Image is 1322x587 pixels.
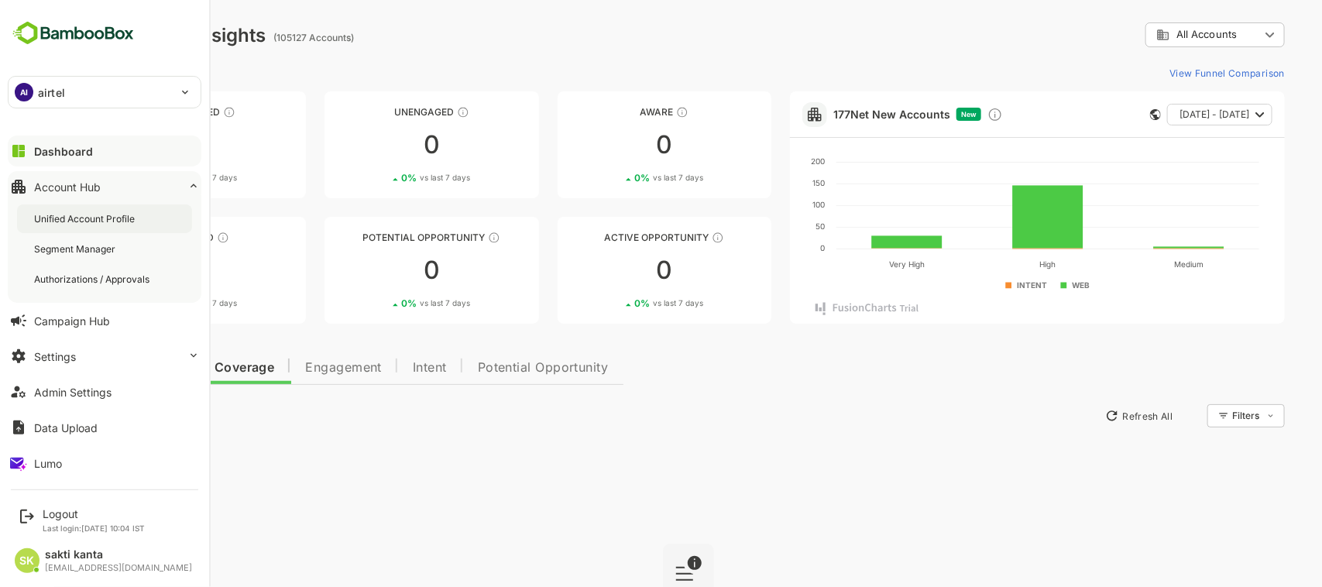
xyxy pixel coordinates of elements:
[270,232,485,243] div: Potential Opportunity
[8,19,139,48] img: BambooboxFullLogoMark.5f36c76dfaba33ec1ec1367b70bb1252.svg
[219,32,304,43] ag: (105127 Accounts)
[37,24,211,46] div: Dashboard Insights
[34,145,93,158] div: Dashboard
[1176,402,1231,430] div: Filters
[34,212,138,225] div: Unified Account Profile
[503,217,718,324] a: Active OpportunityThese accounts have open opportunities which might be at any of the Sales Stage...
[599,172,649,184] span: vs last 7 days
[758,200,771,209] text: 100
[270,217,485,324] a: Potential OpportunityThese accounts are MQAs and can be passed on to Inside Sales00%vs last 7 days
[933,107,949,122] div: Discover new ICP-fit accounts showing engagement — via intent surges, anonymous website visits, L...
[8,341,201,372] button: Settings
[599,297,649,309] span: vs last 7 days
[34,242,118,256] div: Segment Manager
[359,362,393,374] span: Intent
[1109,60,1231,85] button: View Funnel Comparison
[1122,29,1183,40] span: All Accounts
[34,350,76,363] div: Settings
[761,221,771,231] text: 50
[403,106,415,118] div: These accounts have not shown enough engagement and need nurturing
[45,563,192,573] div: [EMAIL_ADDRESS][DOMAIN_NAME]
[503,258,718,283] div: 0
[34,457,62,470] div: Lumo
[757,156,771,166] text: 200
[53,362,220,374] span: Data Quality and Coverage
[1178,410,1206,421] div: Filters
[251,362,328,374] span: Engagement
[15,548,39,573] div: SK
[1120,259,1149,269] text: Medium
[34,180,101,194] div: Account Hub
[1113,104,1218,125] button: [DATE] - [DATE]
[347,297,416,309] div: 0 %
[37,132,252,157] div: 0
[34,273,153,286] div: Authorizations / Approvals
[986,259,1002,269] text: High
[1096,109,1107,120] div: This card does not support filter and segments
[34,314,110,328] div: Campaign Hub
[15,83,33,101] div: AI
[9,77,201,108] div: AIairtel
[1091,20,1231,50] div: All Accounts
[270,91,485,198] a: UnengagedThese accounts have not shown enough engagement and need nurturing00%vs last 7 days
[1125,105,1195,125] span: [DATE] - [DATE]
[907,110,922,118] span: New
[8,412,201,443] button: Data Upload
[37,91,252,198] a: UnreachedThese accounts have not been engaged with for a defined time period00%vs last 7 days
[580,172,649,184] div: 0 %
[658,232,670,244] div: These accounts have open opportunities which might be at any of the Sales Stages
[434,232,446,244] div: These accounts are MQAs and can be passed on to Inside Sales
[366,172,416,184] span: vs last 7 days
[37,402,150,430] button: New Insights
[503,91,718,198] a: AwareThese accounts have just entered the buying cycle and need further nurturing00%vs last 7 days
[366,297,416,309] span: vs last 7 days
[8,171,201,202] button: Account Hub
[37,217,252,324] a: EngagedThese accounts are warm, further nurturing would qualify them to MQAs00%vs last 7 days
[45,548,192,561] div: sakti kanta
[580,297,649,309] div: 0 %
[8,376,201,407] button: Admin Settings
[8,305,201,336] button: Campaign Hub
[8,448,201,479] button: Lumo
[270,132,485,157] div: 0
[758,178,771,187] text: 150
[163,232,175,244] div: These accounts are warm, further nurturing would qualify them to MQAs
[37,106,252,118] div: Unreached
[169,106,181,118] div: These accounts have not been engaged with for a defined time period
[34,386,112,399] div: Admin Settings
[37,232,252,243] div: Engaged
[779,108,896,121] a: 177Net New Accounts
[503,232,718,243] div: Active Opportunity
[43,507,145,520] div: Logout
[8,136,201,166] button: Dashboard
[347,172,416,184] div: 0 %
[114,297,183,309] div: 0 %
[270,106,485,118] div: Unengaged
[835,259,870,269] text: Very High
[1044,403,1125,428] button: Refresh All
[37,258,252,283] div: 0
[114,172,183,184] div: 0 %
[503,106,718,118] div: Aware
[38,84,65,101] p: airtel
[34,421,98,434] div: Data Upload
[43,523,145,533] p: Last login: [DATE] 10:04 IST
[132,297,183,309] span: vs last 7 days
[622,106,634,118] div: These accounts have just entered the buying cycle and need further nurturing
[132,172,183,184] span: vs last 7 days
[270,258,485,283] div: 0
[1102,28,1206,42] div: All Accounts
[503,132,718,157] div: 0
[424,362,555,374] span: Potential Opportunity
[766,243,771,252] text: 0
